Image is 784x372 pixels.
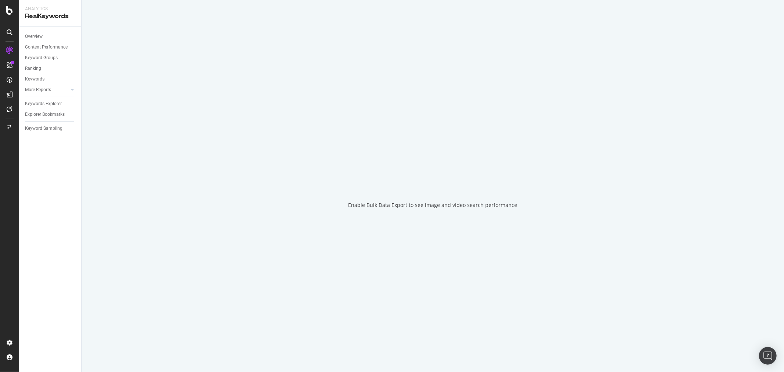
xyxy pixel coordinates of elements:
[25,65,76,72] a: Ranking
[348,201,518,209] div: Enable Bulk Data Export to see image and video search performance
[25,111,76,118] a: Explorer Bookmarks
[25,6,75,12] div: Analytics
[25,43,76,51] a: Content Performance
[25,65,41,72] div: Ranking
[25,125,76,132] a: Keyword Sampling
[25,12,75,21] div: RealKeywords
[25,100,62,108] div: Keywords Explorer
[25,125,62,132] div: Keyword Sampling
[25,75,44,83] div: Keywords
[759,347,777,365] div: Open Intercom Messenger
[25,33,43,40] div: Overview
[407,163,459,190] div: animation
[25,43,68,51] div: Content Performance
[25,111,65,118] div: Explorer Bookmarks
[25,75,76,83] a: Keywords
[25,33,76,40] a: Overview
[25,86,51,94] div: More Reports
[25,100,76,108] a: Keywords Explorer
[25,86,69,94] a: More Reports
[25,54,76,62] a: Keyword Groups
[25,54,58,62] div: Keyword Groups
